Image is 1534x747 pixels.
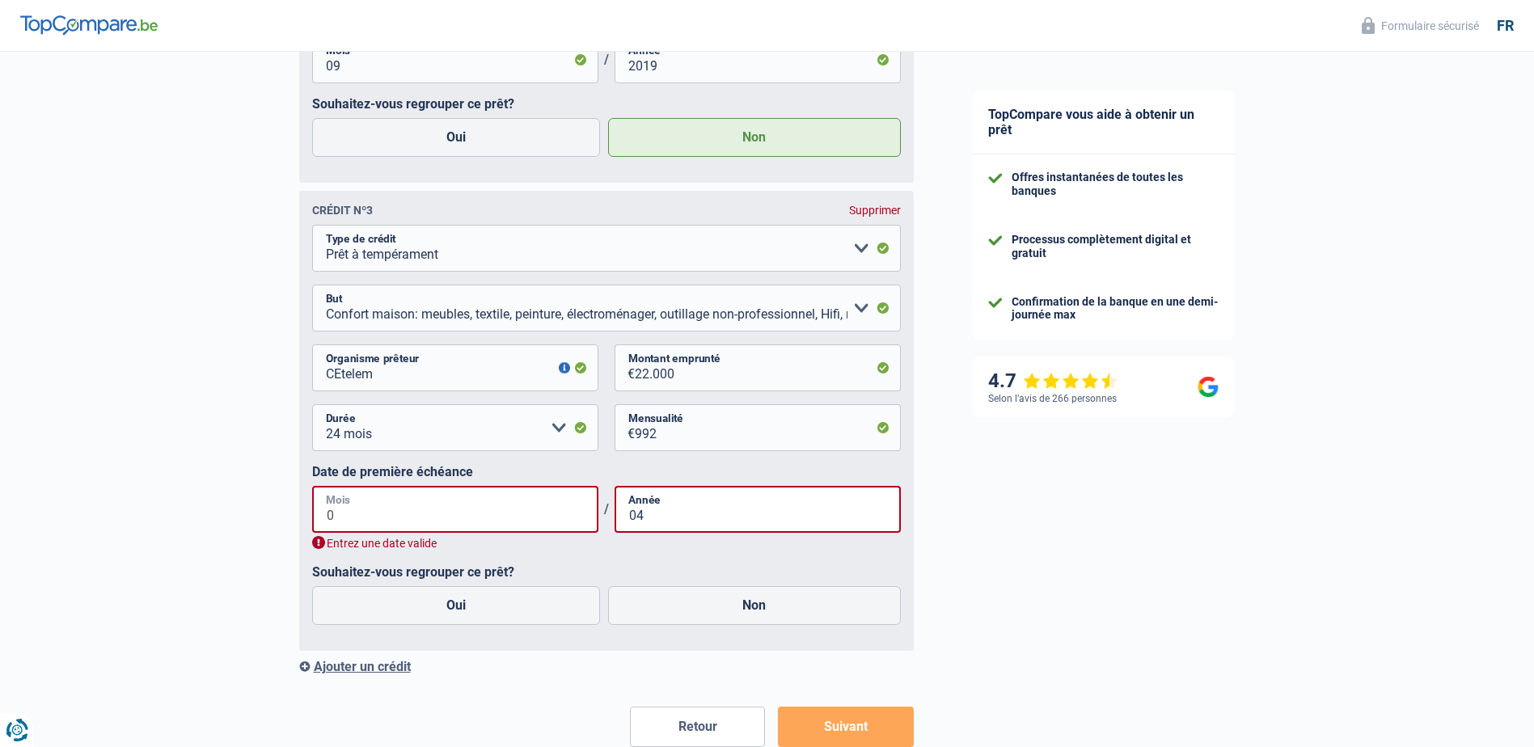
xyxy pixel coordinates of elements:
div: Ajouter un crédit [299,659,914,674]
span: € [615,404,635,451]
div: Selon l’avis de 266 personnes [988,393,1117,404]
span: € [615,344,635,391]
button: Retour [630,707,765,747]
input: AAAA [615,36,901,83]
div: Entrez une date valide [312,536,901,551]
div: Offres instantanées de toutes les banques [1012,171,1219,198]
div: TopCompare vous aide à obtenir un prêt [972,91,1235,154]
div: 4.7 [988,369,1118,393]
label: Souhaitez-vous regrouper ce prêt? [312,564,901,580]
img: TopCompare Logo [20,15,158,35]
div: Supprimer [849,204,901,217]
input: MM [312,486,598,533]
span: / [598,501,615,517]
div: Confirmation de la banque en une demi-journée max [1012,295,1219,323]
button: Suivant [778,707,913,747]
button: Formulaire sécurisé [1352,12,1489,39]
span: / [598,52,615,67]
input: AAAA [615,486,901,533]
label: Oui [312,118,601,157]
label: Non [608,586,901,625]
div: Crédit nº3 [312,204,373,217]
label: Date de première échéance [312,464,901,479]
div: fr [1497,17,1514,35]
input: MM [312,36,598,83]
label: Non [608,118,901,157]
div: Processus complètement digital et gratuit [1012,233,1219,260]
label: Oui [312,586,601,625]
label: Souhaitez-vous regrouper ce prêt? [312,96,901,112]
